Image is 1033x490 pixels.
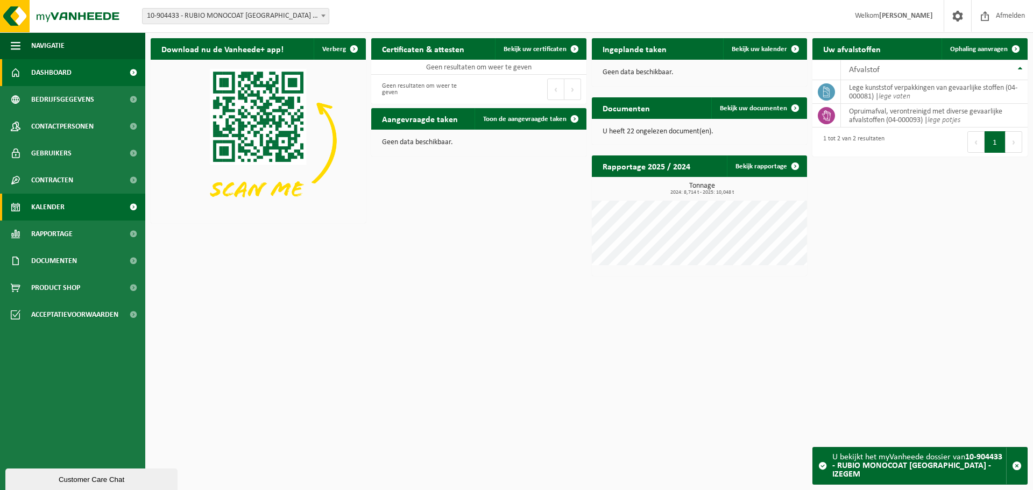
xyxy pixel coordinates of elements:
span: 10-904433 - RUBIO MONOCOAT BELGIUM - IZEGEM [143,9,329,24]
span: Rapportage [31,221,73,247]
a: Bekijk uw documenten [711,97,806,119]
button: Verberg [314,38,365,60]
span: Gebruikers [31,140,72,167]
td: opruimafval, verontreinigd met diverse gevaarlijke afvalstoffen (04-000093) | [841,104,1028,127]
button: Previous [547,79,564,100]
span: Acceptatievoorwaarden [31,301,118,328]
div: Geen resultaten om weer te geven [377,77,473,101]
a: Bekijk uw kalender [723,38,806,60]
strong: [PERSON_NAME] [879,12,933,20]
i: lege vaten [879,93,910,101]
span: Bekijk uw documenten [720,105,787,112]
span: 10-904433 - RUBIO MONOCOAT BELGIUM - IZEGEM [142,8,329,24]
h3: Tonnage [597,182,807,195]
p: U heeft 22 ongelezen document(en). [603,128,796,136]
span: Afvalstof [849,66,880,74]
iframe: chat widget [5,466,180,490]
span: Toon de aangevraagde taken [483,116,567,123]
button: Next [1006,131,1022,153]
p: Geen data beschikbaar. [382,139,576,146]
a: Toon de aangevraagde taken [475,108,585,130]
h2: Rapportage 2025 / 2024 [592,155,701,176]
span: 2024: 8,714 t - 2025: 10,048 t [597,190,807,195]
button: Previous [967,131,985,153]
a: Bekijk rapportage [727,155,806,177]
span: Bedrijfsgegevens [31,86,94,113]
span: Kalender [31,194,65,221]
div: U bekijkt het myVanheede dossier van [832,448,1006,484]
button: 1 [985,131,1006,153]
span: Documenten [31,247,77,274]
span: Dashboard [31,59,72,86]
span: Contactpersonen [31,113,94,140]
span: Bekijk uw kalender [732,46,787,53]
i: lege potjes [928,116,960,124]
strong: 10-904433 - RUBIO MONOCOAT [GEOGRAPHIC_DATA] - IZEGEM [832,453,1002,479]
td: Geen resultaten om weer te geven [371,60,586,75]
img: Download de VHEPlus App [151,60,366,221]
p: Geen data beschikbaar. [603,69,796,76]
h2: Uw afvalstoffen [812,38,892,59]
span: Navigatie [31,32,65,59]
div: 1 tot 2 van 2 resultaten [818,130,885,154]
h2: Certificaten & attesten [371,38,475,59]
span: Contracten [31,167,73,194]
button: Next [564,79,581,100]
td: lege kunststof verpakkingen van gevaarlijke stoffen (04-000081) | [841,80,1028,104]
span: Product Shop [31,274,80,301]
h2: Aangevraagde taken [371,108,469,129]
span: Bekijk uw certificaten [504,46,567,53]
h2: Ingeplande taken [592,38,677,59]
span: Ophaling aanvragen [950,46,1008,53]
h2: Documenten [592,97,661,118]
h2: Download nu de Vanheede+ app! [151,38,294,59]
span: Verberg [322,46,346,53]
a: Ophaling aanvragen [942,38,1027,60]
a: Bekijk uw certificaten [495,38,585,60]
